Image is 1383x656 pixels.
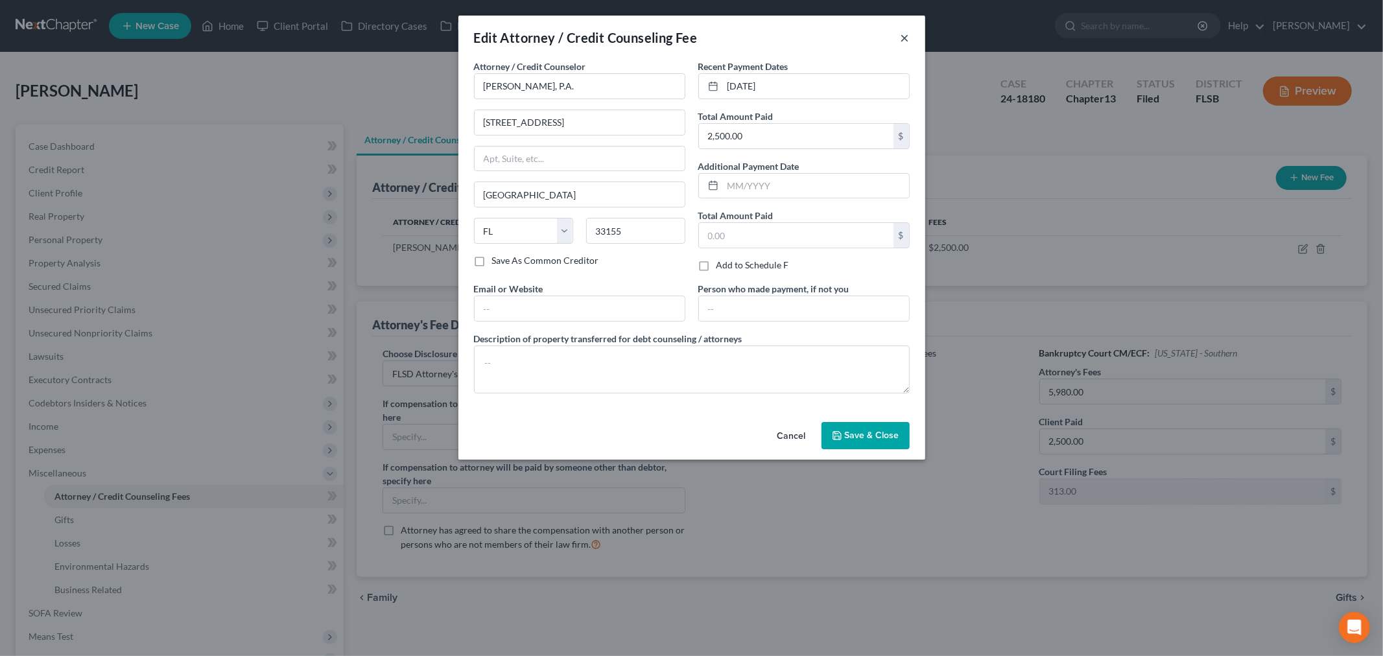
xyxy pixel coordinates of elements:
[474,332,742,346] label: Description of property transferred for debt counseling / attorneys
[475,110,685,135] input: Enter address...
[474,282,543,296] label: Email or Website
[492,254,599,267] label: Save As Common Creditor
[698,60,788,73] label: Recent Payment Dates
[901,30,910,45] button: ×
[699,223,893,248] input: 0.00
[586,218,685,244] input: Enter zip...
[475,182,685,207] input: Enter city...
[474,30,498,45] span: Edit
[475,296,685,321] input: --
[474,73,685,99] input: Search creditor by name...
[822,422,910,449] button: Save & Close
[1339,612,1370,643] div: Open Intercom Messenger
[767,423,816,449] button: Cancel
[475,146,685,171] input: Apt, Suite, etc...
[845,430,899,441] span: Save & Close
[474,61,586,72] span: Attorney / Credit Counselor
[698,110,774,123] label: Total Amount Paid
[699,296,909,321] input: --
[716,259,789,272] label: Add to Schedule F
[501,30,698,45] span: Attorney / Credit Counseling Fee
[723,74,909,99] input: MM/YYYY
[698,209,774,222] label: Total Amount Paid
[698,159,799,173] label: Additional Payment Date
[699,124,893,148] input: 0.00
[893,223,909,248] div: $
[698,282,849,296] label: Person who made payment, if not you
[893,124,909,148] div: $
[723,174,909,198] input: MM/YYYY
